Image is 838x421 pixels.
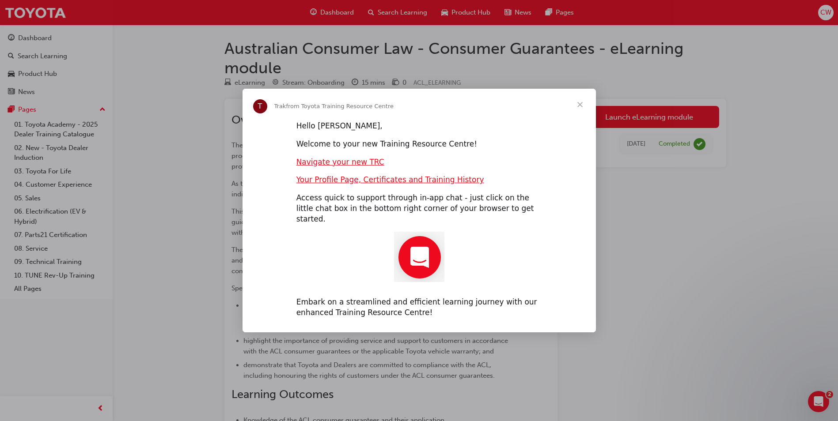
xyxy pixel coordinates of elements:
[296,297,542,318] div: Embark on a streamlined and efficient learning journey with our enhanced Training Resource Centre!
[296,175,484,184] a: Your Profile Page, Certificates and Training History
[296,121,542,132] div: Hello [PERSON_NAME],
[296,193,542,224] div: Access quick to support through in-app chat - just click on the little chat box in the bottom rig...
[253,99,267,113] div: Profile image for Trak
[564,89,596,120] span: Close
[296,158,384,166] a: Navigate your new TRC
[286,103,394,109] span: from Toyota Training Resource Centre
[274,103,286,109] span: Trak
[296,139,542,150] div: Welcome to your new Training Resource Centre!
